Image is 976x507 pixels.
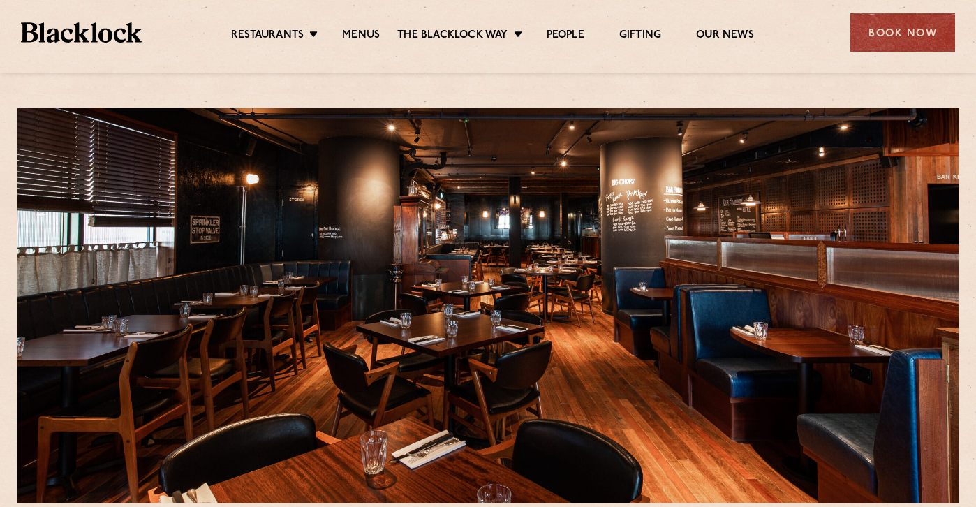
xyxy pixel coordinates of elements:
a: Gifting [619,29,661,44]
a: The Blacklock Way [397,29,508,44]
img: BL_Textured_Logo-footer-cropped.svg [21,22,142,43]
div: Book Now [850,13,955,52]
a: People [547,29,584,44]
a: Restaurants [231,29,304,44]
a: Our News [696,29,754,44]
a: Menus [342,29,380,44]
